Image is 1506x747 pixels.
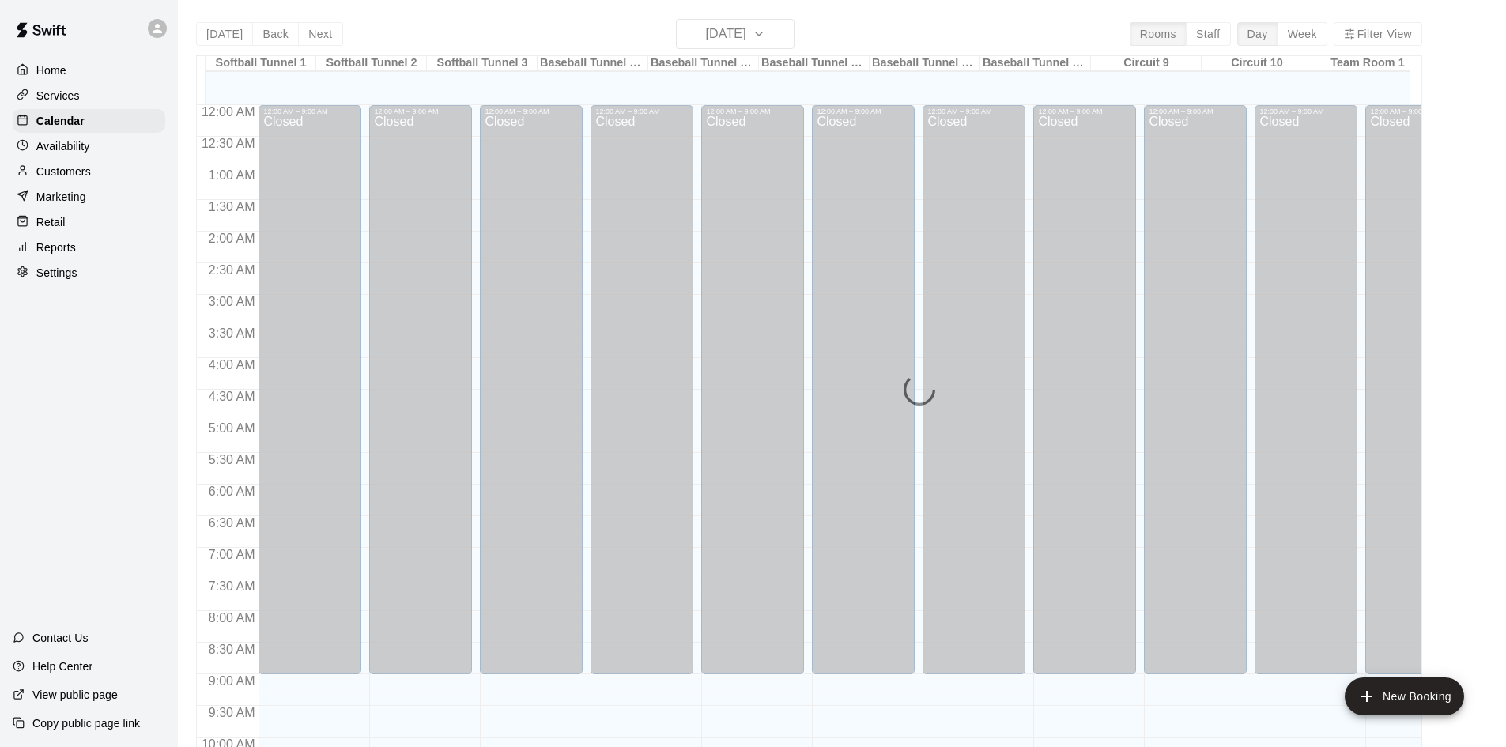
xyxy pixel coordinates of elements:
[36,214,66,230] p: Retail
[759,56,870,71] div: Baseball Tunnel 6 (Machine)
[648,56,759,71] div: Baseball Tunnel 5 (Machine)
[706,108,799,115] div: 12:00 AM – 9:00 AM
[369,105,472,674] div: 12:00 AM – 9:00 AM: Closed
[374,115,467,680] div: Closed
[13,134,165,158] a: Availability
[923,105,1025,674] div: 12:00 AM – 9:00 AM: Closed
[205,453,259,466] span: 5:30 AM
[1345,677,1464,715] button: add
[1365,105,1468,674] div: 12:00 AM – 9:00 AM: Closed
[205,706,259,719] span: 9:30 AM
[263,108,357,115] div: 12:00 AM – 9:00 AM
[595,108,689,115] div: 12:00 AM – 9:00 AM
[1259,108,1353,115] div: 12:00 AM – 9:00 AM
[1370,115,1463,680] div: Closed
[1033,105,1136,674] div: 12:00 AM – 9:00 AM: Closed
[205,232,259,245] span: 2:00 AM
[706,115,799,680] div: Closed
[1091,56,1202,71] div: Circuit 9
[36,138,90,154] p: Availability
[1370,108,1463,115] div: 12:00 AM – 9:00 AM
[374,108,467,115] div: 12:00 AM – 9:00 AM
[36,189,86,205] p: Marketing
[480,105,583,674] div: 12:00 AM – 9:00 AM: Closed
[13,261,165,285] a: Settings
[36,113,85,129] p: Calendar
[32,687,118,703] p: View public page
[205,358,259,372] span: 4:00 AM
[205,516,259,530] span: 6:30 AM
[206,56,316,71] div: Softball Tunnel 1
[36,265,77,281] p: Settings
[205,611,259,624] span: 8:00 AM
[13,84,165,108] a: Services
[817,115,910,680] div: Closed
[927,115,1021,680] div: Closed
[205,643,259,656] span: 8:30 AM
[205,421,259,435] span: 5:00 AM
[1149,108,1242,115] div: 12:00 AM – 9:00 AM
[36,164,91,179] p: Customers
[13,160,165,183] a: Customers
[538,56,648,71] div: Baseball Tunnel 4 (Machine)
[1255,105,1357,674] div: 12:00 AM – 9:00 AM: Closed
[205,263,259,277] span: 2:30 AM
[32,715,140,731] p: Copy public page link
[13,58,165,82] a: Home
[1038,108,1131,115] div: 12:00 AM – 9:00 AM
[205,168,259,182] span: 1:00 AM
[927,108,1021,115] div: 12:00 AM – 9:00 AM
[13,185,165,209] a: Marketing
[205,579,259,593] span: 7:30 AM
[32,630,89,646] p: Contact Us
[1038,115,1131,680] div: Closed
[595,115,689,680] div: Closed
[1202,56,1312,71] div: Circuit 10
[591,105,693,674] div: 12:00 AM – 9:00 AM: Closed
[205,200,259,213] span: 1:30 AM
[32,658,92,674] p: Help Center
[13,236,165,259] a: Reports
[427,56,538,71] div: Softball Tunnel 3
[36,240,76,255] p: Reports
[817,108,910,115] div: 12:00 AM – 9:00 AM
[205,674,259,688] span: 9:00 AM
[812,105,915,674] div: 12:00 AM – 9:00 AM: Closed
[1312,56,1423,71] div: Team Room 1
[13,210,165,234] a: Retail
[205,485,259,498] span: 6:00 AM
[1149,115,1242,680] div: Closed
[1144,105,1247,674] div: 12:00 AM – 9:00 AM: Closed
[205,326,259,340] span: 3:30 AM
[198,137,259,150] span: 12:30 AM
[485,115,578,680] div: Closed
[485,108,578,115] div: 12:00 AM – 9:00 AM
[198,105,259,119] span: 12:00 AM
[263,115,357,680] div: Closed
[205,390,259,403] span: 4:30 AM
[870,56,980,71] div: Baseball Tunnel 7 (Mound/Machine)
[13,109,165,133] a: Calendar
[36,62,66,78] p: Home
[316,56,427,71] div: Softball Tunnel 2
[701,105,804,674] div: 12:00 AM – 9:00 AM: Closed
[36,88,80,104] p: Services
[205,295,259,308] span: 3:00 AM
[205,548,259,561] span: 7:00 AM
[980,56,1091,71] div: Baseball Tunnel 8 (Mound)
[259,105,361,674] div: 12:00 AM – 9:00 AM: Closed
[1259,115,1353,680] div: Closed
